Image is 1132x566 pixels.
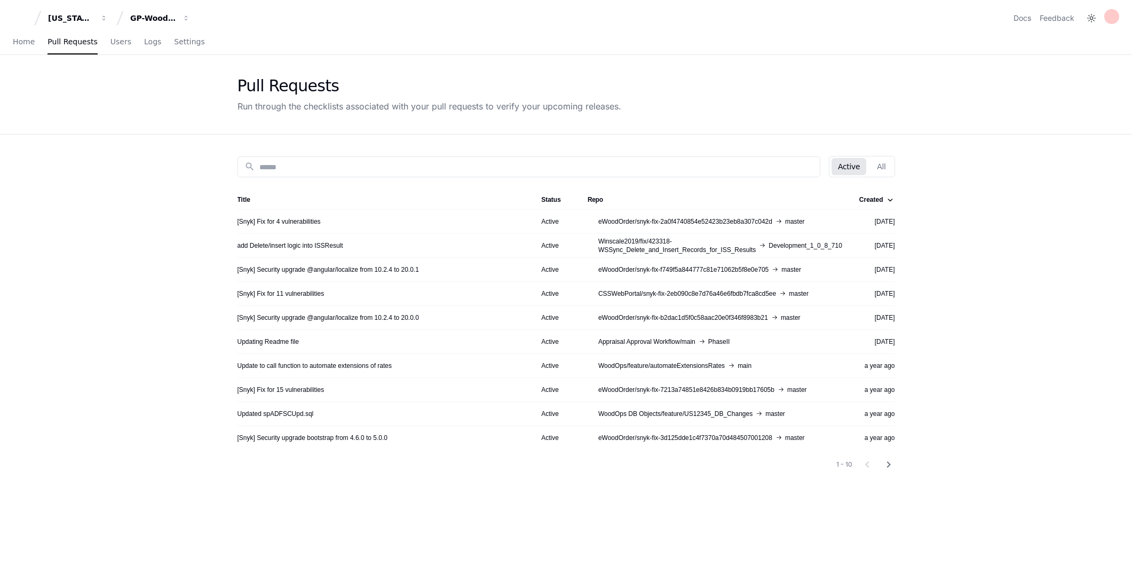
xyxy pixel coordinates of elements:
[541,195,561,204] div: Status
[789,289,809,298] span: master
[238,195,525,204] div: Title
[541,217,571,226] div: Active
[1040,13,1074,23] button: Feedback
[238,313,419,322] a: [Snyk] Security upgrade @angular/localize from 10.2.4 to 20.0.0
[44,9,112,28] button: [US_STATE] Pacific
[598,434,772,442] span: eWoodOrder/snyk-fix-3d125dde1c4f7370a70d484507001208
[787,386,807,394] span: master
[238,386,324,394] a: [Snyk] Fix for 15 vulnerabilities
[13,30,35,54] a: Home
[859,289,895,298] div: [DATE]
[781,265,801,274] span: master
[598,217,772,226] span: eWoodOrder/snyk-fix-2a0f4740854e52423b23eb8a307c042d
[708,337,730,346] span: PhaseII
[174,30,204,54] a: Settings
[144,38,161,45] span: Logs
[859,241,895,250] div: [DATE]
[859,217,895,226] div: [DATE]
[48,13,94,23] div: [US_STATE] Pacific
[598,386,774,394] span: eWoodOrder/snyk-fix-7213a74851e8426b834b0919bb17605b
[598,265,769,274] span: eWoodOrder/snyk-fix-f749f5a844777c81e71062b5f8e0e705
[238,434,388,442] a: [Snyk] Security upgrade bootstrap from 4.6.0 to 5.0.0
[859,410,895,418] div: a year ago
[598,337,695,346] span: Appraisal Approval Workflow/main
[238,410,314,418] a: Updated spADFSCUpd.sql
[832,158,866,175] button: Active
[110,38,131,45] span: Users
[765,410,785,418] span: master
[785,434,805,442] span: master
[785,217,805,226] span: master
[781,313,801,322] span: master
[238,337,299,346] a: Updating Readme file
[13,38,35,45] span: Home
[541,434,571,442] div: Active
[859,313,895,322] div: [DATE]
[238,195,250,204] div: Title
[579,190,851,209] th: Repo
[541,337,571,346] div: Active
[859,361,895,370] div: a year ago
[144,30,161,54] a: Logs
[48,38,97,45] span: Pull Requests
[238,265,419,274] a: [Snyk] Security upgrade @angular/localize from 10.2.4 to 20.0.1
[859,434,895,442] div: a year ago
[1014,13,1031,23] a: Docs
[598,410,753,418] span: WoodOps DB Objects/feature/US12345_DB_Changes
[541,410,571,418] div: Active
[598,237,756,254] span: Winscale2019/fix/423318-WSSync_Delete_and_Insert_Records_for_ISS_Results
[174,38,204,45] span: Settings
[130,13,176,23] div: GP-WoodOps
[238,217,321,226] a: [Snyk] Fix for 4 vulnerabilities
[541,313,571,322] div: Active
[859,195,893,204] div: Created
[238,100,621,113] div: Run through the checklists associated with your pull requests to verify your upcoming releases.
[541,265,571,274] div: Active
[882,458,895,471] mat-icon: chevron_right
[541,361,571,370] div: Active
[238,76,621,96] div: Pull Requests
[859,265,895,274] div: [DATE]
[769,241,842,250] span: Development_1_0_8_710
[541,386,571,394] div: Active
[238,289,324,298] a: [Snyk] Fix for 11 vulnerabilities
[598,289,776,298] span: CSSWebPortal/snyk-fix-2eb090c8e7d76a46e6fbdb7fca8cd5ee
[541,241,571,250] div: Active
[126,9,194,28] button: GP-WoodOps
[598,313,768,322] span: eWoodOrder/snyk-fix-b2dac1d5f0c58aac20e0f346f8983b21
[110,30,131,54] a: Users
[859,386,895,394] div: a year ago
[238,241,343,250] a: add Delete/insert logic into ISSResult
[738,361,751,370] span: main
[244,161,255,172] mat-icon: search
[238,361,392,370] a: Update to call function to automate extensions of rates
[541,195,571,204] div: Status
[48,30,97,54] a: Pull Requests
[859,337,895,346] div: [DATE]
[836,460,852,469] div: 1 - 10
[598,361,725,370] span: WoodOps/feature/automateExtensionsRates
[541,289,571,298] div: Active
[870,158,892,175] button: All
[859,195,883,204] div: Created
